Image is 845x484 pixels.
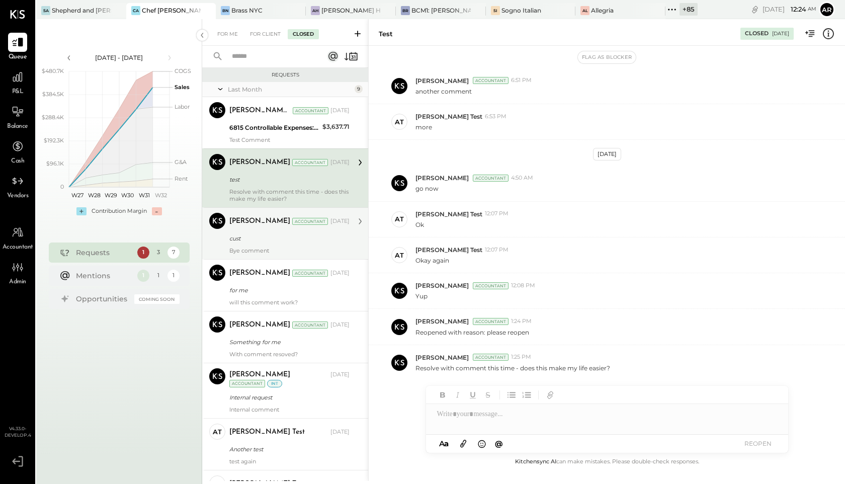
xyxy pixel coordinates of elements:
span: 12:08 PM [511,282,535,290]
text: $480.7K [42,67,64,74]
span: [PERSON_NAME] Test [415,112,482,121]
span: Cash [11,157,24,166]
div: [PERSON_NAME] [229,268,290,278]
div: Internal comment [229,406,350,413]
div: Another test [229,444,347,454]
button: Ar [819,2,835,18]
div: [PERSON_NAME] [229,157,290,168]
div: Al [580,6,589,15]
div: [DATE] [330,158,350,167]
div: for me [229,285,347,295]
div: 1 [167,270,180,282]
span: [PERSON_NAME] [415,317,469,326]
div: [DATE] [330,269,350,277]
div: BCM1: [PERSON_NAME] Kitchen Bar Market [411,6,471,15]
div: SI [491,6,500,15]
button: Aa [436,438,452,449]
div: Mentions [76,271,132,281]
div: 7 [167,247,180,259]
span: [PERSON_NAME] [415,76,469,85]
span: [PERSON_NAME] Test [415,246,482,254]
span: [PERSON_NAME] [415,174,469,182]
div: Resolve with comment this time - does this make my life easier? [229,188,350,202]
span: [PERSON_NAME] [415,353,469,362]
button: Bold [436,388,449,401]
div: Chef [PERSON_NAME]'s Vineyard Restaurant and Bar [142,6,201,15]
div: test [379,29,393,39]
div: AT [213,427,222,437]
text: W31 [139,192,150,199]
div: [PERSON_NAME] [229,370,290,380]
button: Add URL [544,388,557,401]
div: Allegria [591,6,614,15]
div: Closed [288,29,319,39]
p: Ok [415,220,424,229]
div: 1 [137,247,149,259]
div: [DATE] [330,321,350,329]
div: 9 [355,85,363,93]
div: [DATE] [330,428,350,436]
text: 0 [60,183,64,190]
div: Something for me [229,337,347,347]
div: Brass NYC [231,6,263,15]
text: $96.1K [46,160,64,167]
a: Queue [1,33,35,62]
p: Reopened with reason: please reopen [415,328,529,337]
div: Accountant [473,77,509,84]
div: [DATE] [593,148,621,160]
span: Admin [9,278,26,287]
div: Accountant [473,175,509,182]
text: W27 [71,192,83,199]
div: Accountant [292,218,328,225]
span: a [444,439,449,448]
text: W32 [155,192,167,199]
div: Bye comment [229,247,350,254]
span: 6:53 PM [485,113,506,121]
div: BN [221,6,230,15]
a: Cash [1,137,35,166]
span: Vendors [7,192,29,201]
div: Shepherd and [PERSON_NAME] [52,6,111,15]
span: 6:51 PM [511,76,532,85]
span: [PERSON_NAME] [415,281,469,290]
text: W28 [88,192,100,199]
text: W29 [104,192,117,199]
span: Accountant [3,243,33,252]
button: REOPEN [738,437,778,450]
div: copy link [750,4,760,15]
span: P&L [12,88,24,97]
div: CA [131,6,140,15]
div: Requests [76,248,132,258]
div: 1 [152,270,164,282]
button: Ordered List [520,388,533,401]
div: AT [395,117,404,127]
p: more [415,123,432,131]
div: For Me [212,29,243,39]
p: go now [415,184,439,193]
div: [PERSON_NAME] Test [229,427,305,437]
div: [DATE] [330,371,350,379]
span: [PERSON_NAME] Test [415,210,482,218]
span: 12:07 PM [485,246,509,254]
span: 1:24 PM [511,317,532,326]
div: BR [401,6,410,15]
span: Queue [9,53,27,62]
text: W30 [121,192,134,199]
div: Accountant [229,380,265,387]
div: test again [229,458,350,465]
div: Sogno Italian [501,6,541,15]
div: [DATE] [763,5,816,14]
span: 4:50 AM [511,174,533,182]
div: [DATE] - [DATE] [76,53,162,62]
span: 12:07 PM [485,210,509,218]
div: Accountant [292,159,328,166]
div: + 85 [680,3,698,16]
p: another comment [415,87,472,96]
text: $288.4K [42,114,64,121]
div: Test Comment [229,136,350,143]
div: 6815 Controllable Expenses:Repairs & Maintenance:Repair & Maintenance, Facility [229,123,319,133]
button: Italic [451,388,464,401]
div: Requests [207,71,363,78]
div: Accountant [293,107,328,114]
button: @ [492,437,506,450]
